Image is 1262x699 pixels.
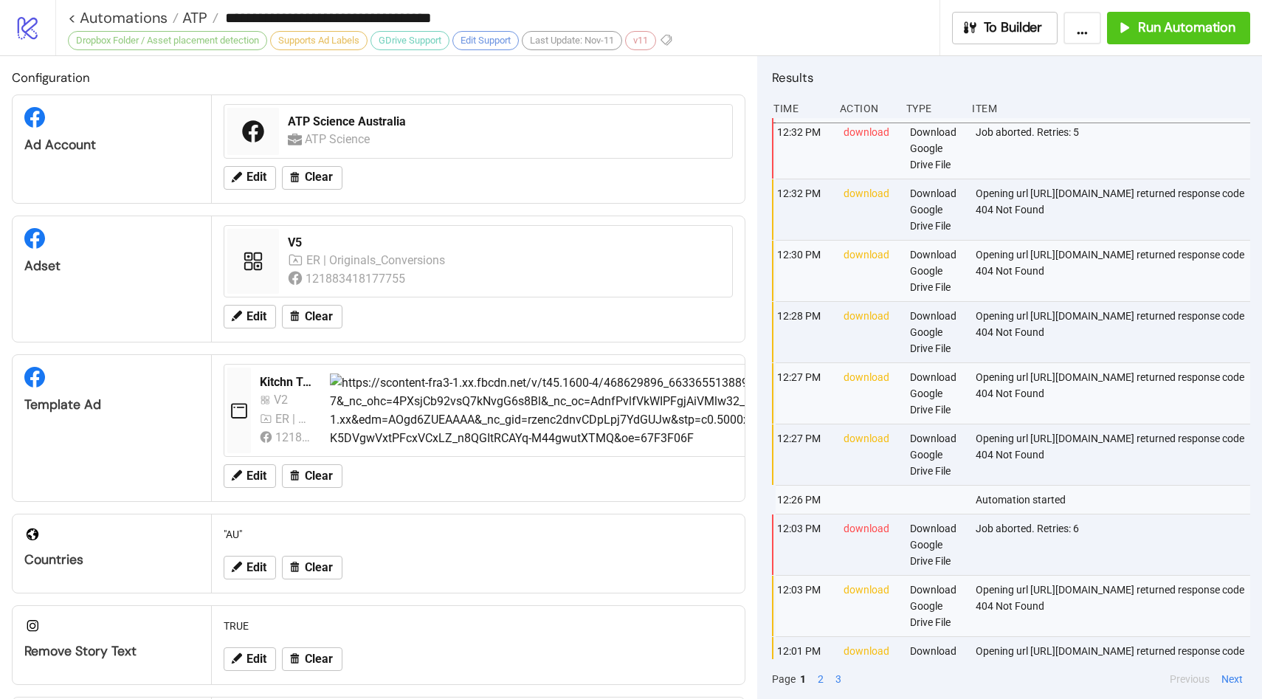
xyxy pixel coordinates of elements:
[772,68,1250,87] h2: Results
[282,166,342,190] button: Clear
[24,137,199,154] div: Ad Account
[288,114,723,130] div: ATP Science Australia
[908,241,965,301] div: Download Google Drive File
[12,68,745,87] h2: Configuration
[974,302,1254,362] div: Opening url [URL][DOMAIN_NAME] returned response code 404 Not Found
[908,514,965,575] div: Download Google Drive File
[305,469,333,483] span: Clear
[842,576,898,636] div: download
[952,12,1058,44] button: To Builder
[246,561,266,574] span: Edit
[288,235,723,251] div: V5
[905,94,961,123] div: Type
[974,118,1254,179] div: Job aborted. Retries: 5
[908,576,965,636] div: Download Google Drive File
[179,10,218,25] a: ATP
[1063,12,1101,44] button: ...
[218,520,739,548] div: "AU"
[274,390,294,409] div: V2
[776,514,832,575] div: 12:03 PM
[282,556,342,579] button: Clear
[305,561,333,574] span: Clear
[908,363,965,424] div: Download Google Drive File
[776,302,832,362] div: 12:28 PM
[776,363,832,424] div: 12:27 PM
[974,514,1254,575] div: Job aborted. Retries: 6
[842,179,898,240] div: download
[772,94,828,123] div: Time
[625,31,656,50] div: v11
[776,241,832,301] div: 12:30 PM
[772,671,796,687] span: Page
[224,556,276,579] button: Edit
[776,637,832,698] div: 12:01 PM
[305,171,333,184] span: Clear
[24,551,199,568] div: Countries
[1165,671,1214,687] button: Previous
[24,396,199,413] div: Template Ad
[68,10,179,25] a: < Automations
[179,8,207,27] span: ATP
[908,637,965,698] div: Download Google Drive File
[974,424,1254,485] div: Opening url [URL][DOMAIN_NAME] returned response code 404 Not Found
[270,31,368,50] div: Supports Ad Labels
[908,302,965,362] div: Download Google Drive File
[776,424,832,485] div: 12:27 PM
[796,671,810,687] button: 1
[305,652,333,666] span: Clear
[838,94,894,123] div: Action
[68,31,267,50] div: Dropbox Folder / Asset placement detection
[275,410,312,428] div: ER | Originals_Conversions
[1138,19,1235,36] span: Run Automation
[522,31,622,50] div: Last Update: Nov-11
[305,310,333,323] span: Clear
[246,652,266,666] span: Edit
[306,269,408,288] div: 121883418177755
[776,179,832,240] div: 12:32 PM
[776,486,832,514] div: 12:26 PM
[974,486,1254,514] div: Automation started
[282,647,342,671] button: Clear
[842,241,898,301] div: download
[842,637,898,698] div: download
[984,19,1043,36] span: To Builder
[1107,12,1250,44] button: Run Automation
[908,179,965,240] div: Download Google Drive File
[776,576,832,636] div: 12:03 PM
[974,179,1254,240] div: Opening url [URL][DOMAIN_NAME] returned response code 404 Not Found
[305,130,373,148] div: ATP Science
[452,31,519,50] div: Edit Support
[246,310,266,323] span: Edit
[282,305,342,328] button: Clear
[842,118,898,179] div: download
[224,166,276,190] button: Edit
[282,464,342,488] button: Clear
[246,171,266,184] span: Edit
[974,241,1254,301] div: Opening url [URL][DOMAIN_NAME] returned response code 404 Not Found
[908,424,965,485] div: Download Google Drive File
[974,637,1254,698] div: Opening url [URL][DOMAIN_NAME] returned response code 404 Not Found
[908,118,965,179] div: Download Google Drive File
[24,258,199,275] div: Adset
[974,576,1254,636] div: Opening url [URL][DOMAIN_NAME] returned response code 404 Not Found
[306,251,447,269] div: ER | Originals_Conversions
[275,428,312,447] div: 121883418177755
[1217,671,1247,687] button: Next
[24,643,199,660] div: Remove Story Text
[970,94,1250,123] div: Item
[224,647,276,671] button: Edit
[246,469,266,483] span: Edit
[776,118,832,179] div: 12:32 PM
[260,374,318,390] div: Kitchn Template
[370,31,449,50] div: GDrive Support
[813,671,828,687] button: 2
[842,514,898,575] div: download
[842,302,898,362] div: download
[842,363,898,424] div: download
[974,363,1254,424] div: Opening url [URL][DOMAIN_NAME] returned response code 404 Not Found
[218,612,739,640] div: TRUE
[224,464,276,488] button: Edit
[842,424,898,485] div: download
[831,671,846,687] button: 3
[224,305,276,328] button: Edit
